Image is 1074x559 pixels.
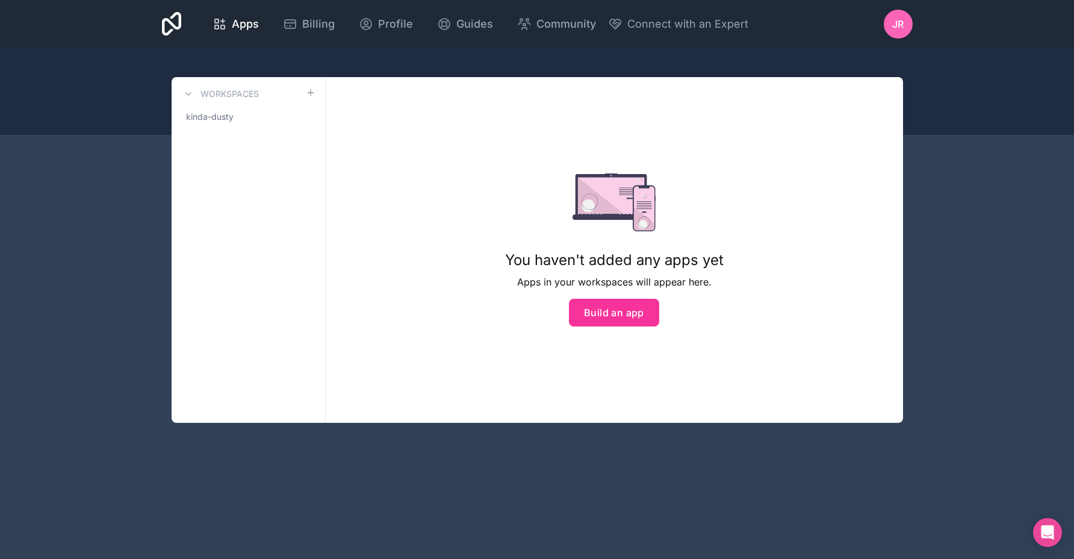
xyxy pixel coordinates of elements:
a: Community [508,11,606,37]
span: Profile [378,16,413,33]
h1: You haven't added any apps yet [505,251,724,270]
span: kinda-dusty [186,111,234,123]
div: Open Intercom Messenger [1033,518,1062,547]
a: Workspaces [181,87,259,101]
p: Apps in your workspaces will appear here. [505,275,724,289]
span: JR [892,17,904,31]
span: Billing [302,16,335,33]
a: kinda-dusty [181,106,315,128]
h3: Workspaces [200,88,259,100]
a: Apps [203,11,268,37]
span: Community [536,16,596,33]
span: Connect with an Expert [627,16,748,33]
a: Guides [427,11,503,37]
a: Billing [273,11,344,37]
a: Profile [349,11,423,37]
span: Guides [456,16,493,33]
button: Connect with an Expert [608,16,748,33]
button: Build an app [569,299,659,326]
img: empty state [573,173,656,231]
span: Apps [232,16,259,33]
